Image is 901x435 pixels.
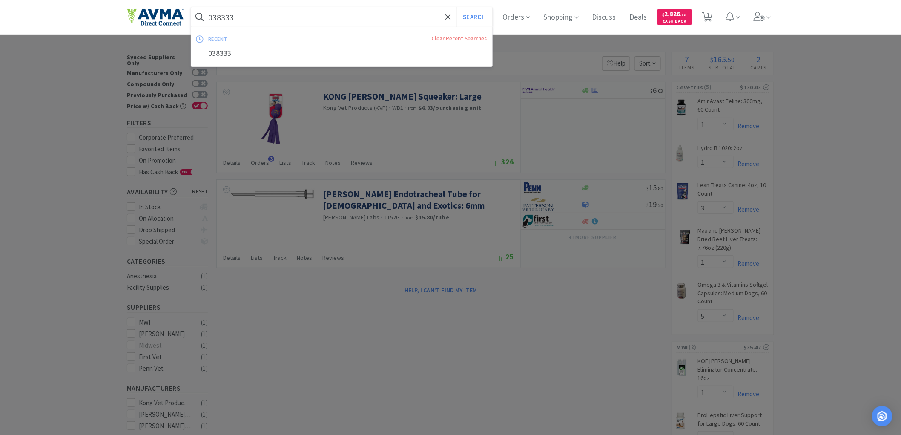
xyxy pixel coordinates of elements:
[127,8,184,26] img: e4e33dab9f054f5782a47901c742baa9_102.png
[456,7,492,27] button: Search
[589,14,620,21] a: Discuss
[663,12,665,17] span: $
[432,35,487,42] a: Clear Recent Searches
[657,6,692,29] a: $2,826.18Cash Back
[626,14,651,21] a: Deals
[191,46,492,61] div: 038333
[680,12,687,17] span: . 18
[208,32,330,46] div: recent
[699,14,716,22] a: 7
[663,19,687,25] span: Cash Back
[872,406,892,426] div: Open Intercom Messenger
[663,10,687,18] span: 2,826
[191,7,492,27] input: Search by item, sku, manufacturer, ingredient, size...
